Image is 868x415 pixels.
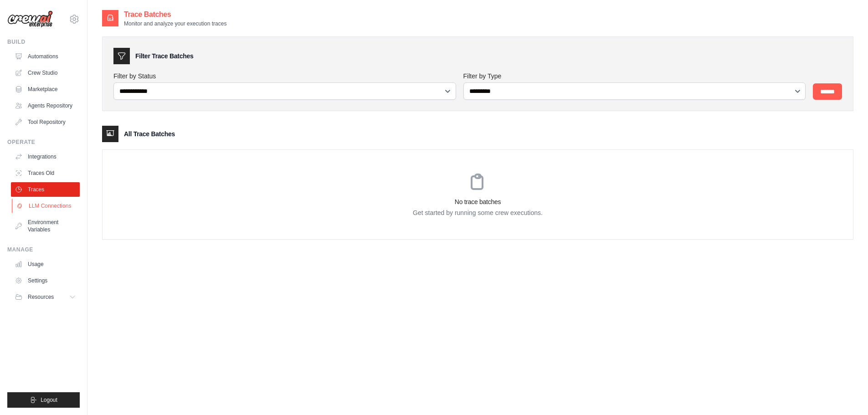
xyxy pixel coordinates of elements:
[124,9,226,20] h2: Trace Batches
[113,72,456,81] label: Filter by Status
[11,290,80,304] button: Resources
[7,10,53,28] img: Logo
[11,182,80,197] a: Traces
[11,66,80,80] a: Crew Studio
[41,396,57,404] span: Logout
[463,72,806,81] label: Filter by Type
[12,199,81,213] a: LLM Connections
[11,115,80,129] a: Tool Repository
[7,392,80,408] button: Logout
[11,98,80,113] a: Agents Repository
[124,20,226,27] p: Monitor and analyze your execution traces
[103,197,853,206] h3: No trace batches
[11,149,80,164] a: Integrations
[11,215,80,237] a: Environment Variables
[11,257,80,272] a: Usage
[11,166,80,180] a: Traces Old
[124,129,175,138] h3: All Trace Batches
[7,138,80,146] div: Operate
[28,293,54,301] span: Resources
[11,49,80,64] a: Automations
[103,208,853,217] p: Get started by running some crew executions.
[11,273,80,288] a: Settings
[7,38,80,46] div: Build
[7,246,80,253] div: Manage
[11,82,80,97] a: Marketplace
[135,51,193,61] h3: Filter Trace Batches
